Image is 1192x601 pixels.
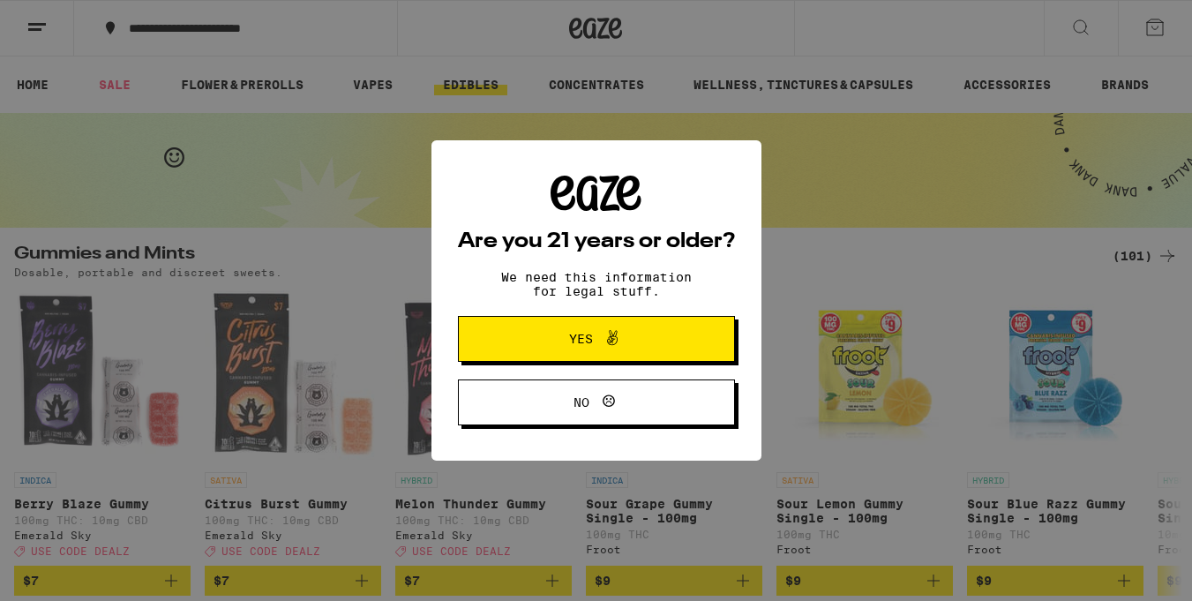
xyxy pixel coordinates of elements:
[574,396,589,409] span: No
[569,333,593,345] span: Yes
[458,231,735,252] h2: Are you 21 years or older?
[458,379,735,425] button: No
[458,316,735,362] button: Yes
[486,270,707,298] p: We need this information for legal stuff.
